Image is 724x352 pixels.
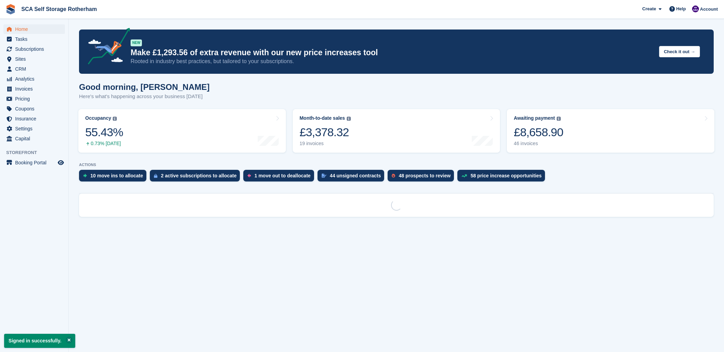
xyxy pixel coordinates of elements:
a: menu [3,104,65,114]
img: icon-info-grey-7440780725fd019a000dd9b08b2336e03edf1995a4989e88bcd33f0948082b44.svg [113,117,117,121]
div: Month-to-date sales [300,115,345,121]
a: 2 active subscriptions to allocate [150,170,243,185]
a: menu [3,64,65,74]
img: active_subscription_to_allocate_icon-d502201f5373d7db506a760aba3b589e785aa758c864c3986d89f69b8ff3... [154,174,157,178]
img: icon-info-grey-7440780725fd019a000dd9b08b2336e03edf1995a4989e88bcd33f0948082b44.svg [557,117,561,121]
div: Awaiting payment [514,115,555,121]
span: Help [676,5,686,12]
img: prospect-51fa495bee0391a8d652442698ab0144808aea92771e9ea1ae160a38d050c398.svg [392,174,395,178]
span: Sites [15,54,56,64]
h1: Good morning, [PERSON_NAME] [79,82,210,92]
a: menu [3,94,65,104]
a: 44 unsigned contracts [318,170,388,185]
img: price-adjustments-announcement-icon-8257ccfd72463d97f412b2fc003d46551f7dbcb40ab6d574587a9cd5c0d94... [82,28,130,67]
a: Awaiting payment £8,658.90 46 invoices [507,109,714,153]
span: Invoices [15,84,56,94]
img: move_ins_to_allocate_icon-fdf77a2bb77ea45bf5b3d319d69a93e2d87916cf1d5bf7949dd705db3b84f3ca.svg [83,174,87,178]
img: icon-info-grey-7440780725fd019a000dd9b08b2336e03edf1995a4989e88bcd33f0948082b44.svg [347,117,351,121]
div: 0.73% [DATE] [85,141,123,146]
div: 1 move out to deallocate [254,173,310,178]
div: 10 move ins to allocate [90,173,143,178]
p: Here's what's happening across your business [DATE] [79,93,210,101]
img: stora-icon-8386f47178a22dfd0bd8f6a31ec36ba5ce8667c1dd55bd0f319d3a0aa187defe.svg [5,4,16,14]
div: 58 price increase opportunities [470,173,542,178]
span: Analytics [15,74,56,84]
span: Settings [15,124,56,133]
button: Check it out → [659,46,700,57]
p: Rooted in industry best practices, but tailored to your subscriptions. [131,58,654,65]
a: menu [3,44,65,54]
a: menu [3,84,65,94]
span: Booking Portal [15,158,56,167]
a: menu [3,124,65,133]
div: 19 invoices [300,141,351,146]
a: menu [3,24,65,34]
a: 10 move ins to allocate [79,170,150,185]
a: 48 prospects to review [388,170,457,185]
span: Tasks [15,34,56,44]
p: Signed in successfully. [4,334,75,348]
img: contract_signature_icon-13c848040528278c33f63329250d36e43548de30e8caae1d1a13099fd9432cc5.svg [322,174,326,178]
div: 48 prospects to review [399,173,450,178]
div: Occupancy [85,115,111,121]
div: 44 unsigned contracts [330,173,381,178]
a: 1 move out to deallocate [243,170,317,185]
span: CRM [15,64,56,74]
span: Storefront [6,149,68,156]
span: Home [15,24,56,34]
span: Subscriptions [15,44,56,54]
span: Account [700,6,718,13]
a: menu [3,54,65,64]
a: Occupancy 55.43% 0.73% [DATE] [78,109,286,153]
img: price_increase_opportunities-93ffe204e8149a01c8c9dc8f82e8f89637d9d84a8eef4429ea346261dce0b2c0.svg [461,174,467,177]
p: Make £1,293.56 of extra revenue with our new price increases tool [131,48,654,58]
a: menu [3,114,65,124]
a: menu [3,158,65,167]
img: Kelly Neesham [692,5,699,12]
a: 58 price increase opportunities [457,170,548,185]
span: Pricing [15,94,56,104]
div: 2 active subscriptions to allocate [161,173,236,178]
a: Preview store [57,159,65,167]
a: menu [3,34,65,44]
img: move_outs_to_deallocate_icon-f764333ba52eb49d3ac5e1228854f67142a1ed5810a6f6cc68b1a99e826820c5.svg [247,174,251,178]
div: 46 invoices [514,141,563,146]
span: Coupons [15,104,56,114]
span: Insurance [15,114,56,124]
a: menu [3,74,65,84]
p: ACTIONS [79,163,714,167]
div: £3,378.32 [300,125,351,139]
div: 55.43% [85,125,123,139]
a: menu [3,134,65,143]
span: Create [642,5,656,12]
a: SCA Self Storage Rotherham [19,3,100,15]
div: £8,658.90 [514,125,563,139]
div: NEW [131,39,142,46]
a: Month-to-date sales £3,378.32 19 invoices [293,109,500,153]
span: Capital [15,134,56,143]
